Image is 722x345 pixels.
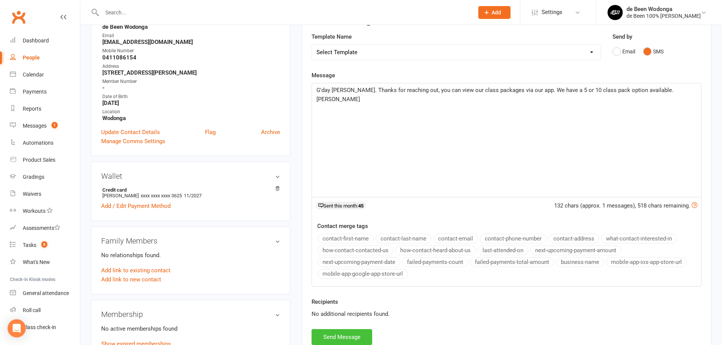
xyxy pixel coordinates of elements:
div: Address [102,63,280,70]
input: Search... [100,7,468,18]
div: Workouts [23,208,45,214]
label: Template Name [312,32,352,41]
a: Dashboard [10,32,80,49]
div: Waivers [23,191,41,197]
span: 8 [41,241,47,248]
a: Tasks 8 [10,237,80,254]
div: de Been 100% [PERSON_NAME] [626,12,701,19]
div: 132 chars (approx. 1 messages), 518 chars remaining. [554,201,697,210]
a: Flag [205,128,216,137]
li: [PERSON_NAME] [101,186,280,200]
a: Automations [10,134,80,151]
h3: Wallet [101,172,280,180]
strong: de Been Wodonga [102,23,280,30]
div: Class check-in [23,324,56,330]
div: Mobile Number [102,47,280,55]
div: General attendance [23,290,69,296]
strong: 0411086154 [102,54,280,61]
button: how-contact-contacted-us [318,245,393,255]
label: Contact merge tags [317,222,368,231]
strong: 45 [358,203,363,209]
div: Dashboard [23,37,49,44]
div: de Been Wodonga [626,6,701,12]
button: next-upcoming-payment-amount [530,245,621,255]
button: what-contact-interested-in [601,234,677,244]
a: Messages 1 [10,117,80,134]
div: Date of Birth [102,93,280,100]
div: People [23,55,40,61]
a: Payments [10,83,80,100]
label: Message [312,71,335,80]
a: Product Sales [10,151,80,169]
button: how-contact-heard-about-us [395,245,476,255]
a: Archive [261,128,280,137]
a: Clubworx [9,8,28,27]
a: What's New [10,254,80,271]
div: Sent this month: [316,202,366,209]
span: xxxx xxxx xxxx 3625 [141,193,182,198]
h3: New Message [312,14,702,26]
a: Add link to existing contact [101,266,171,275]
div: Location [102,108,280,116]
button: next-upcoming-payment-date [318,257,400,267]
div: What's New [23,259,50,265]
span: 1 [52,122,58,128]
span: Settings [542,4,562,21]
div: Reports [23,106,41,112]
button: mobile-app-ios-app-store-url [606,257,687,267]
a: Add link to new contact [101,275,161,284]
button: Send Message [312,329,372,345]
button: failed-payments-count [402,257,468,267]
button: last-attended-on [478,245,528,255]
h3: Membership [101,310,280,318]
a: Calendar [10,66,80,83]
div: Product Sales [23,157,55,163]
a: Class kiosk mode [10,319,80,336]
span: G'day [PERSON_NAME]. Thanks for reaching out, you can view our class packages via our app. We hav... [316,87,675,103]
strong: [EMAIL_ADDRESS][DOMAIN_NAME] [102,39,280,45]
a: Waivers [10,186,80,203]
div: Open Intercom Messenger [8,319,26,337]
div: Automations [23,140,53,146]
strong: [DATE] [102,100,280,106]
div: Email [102,32,280,39]
a: Assessments [10,220,80,237]
button: contact-address [548,234,599,244]
button: mobile-app-google-app-store-url [318,269,408,279]
button: Add [478,6,511,19]
span: 11/2027 [184,193,202,198]
strong: Credit card [102,187,276,193]
div: Payments [23,89,47,95]
a: Add / Edit Payment Method [101,201,171,211]
button: contact-first-name [318,234,374,244]
div: Assessments [23,225,60,231]
div: No additional recipients found. [312,309,702,318]
div: Roll call [23,307,41,313]
a: General attendance kiosk mode [10,285,80,302]
p: No relationships found. [101,251,280,260]
button: business-name [556,257,604,267]
strong: [STREET_ADDRESS][PERSON_NAME] [102,69,280,76]
button: contact-email [433,234,478,244]
button: SMS [643,44,664,59]
strong: Wodonga [102,115,280,122]
a: Roll call [10,302,80,319]
label: Send by [612,32,632,41]
img: thumb_image1710905826.png [608,5,623,20]
button: Email [612,44,635,59]
div: Gradings [23,174,44,180]
button: failed-payments-total-amount [470,257,554,267]
h3: Family Members [101,237,280,245]
a: Gradings [10,169,80,186]
div: Tasks [23,242,36,248]
div: Member Number [102,78,280,85]
a: People [10,49,80,66]
a: Reports [10,100,80,117]
a: Workouts [10,203,80,220]
p: No active memberships found [101,324,280,333]
a: Manage Comms Settings [101,137,165,146]
div: Calendar [23,72,44,78]
button: contact-phone-number [480,234,547,244]
a: Update Contact Details [101,128,160,137]
div: Messages [23,123,47,129]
